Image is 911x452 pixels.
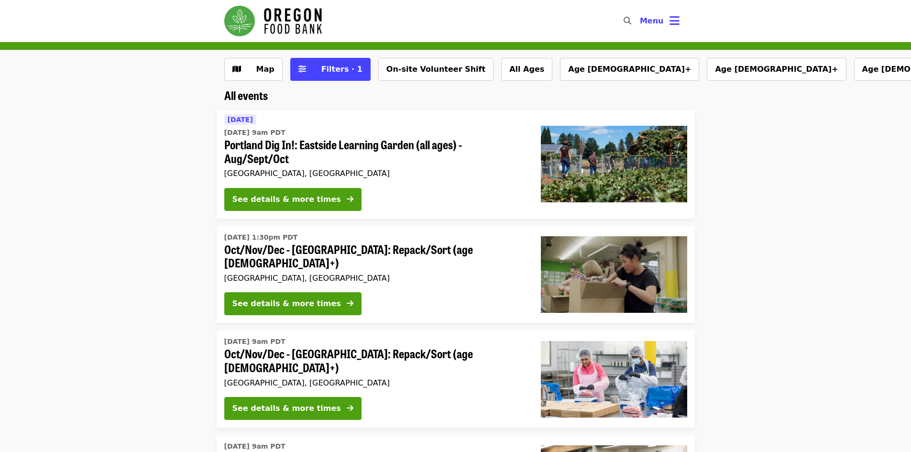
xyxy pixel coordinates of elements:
[224,397,362,420] button: See details & more times
[224,441,285,452] time: [DATE] 9am PDT
[321,65,362,74] span: Filters · 1
[637,10,645,33] input: Search
[224,87,268,103] span: All events
[560,58,699,81] button: Age [DEMOGRAPHIC_DATA]+
[224,169,526,178] div: [GEOGRAPHIC_DATA], [GEOGRAPHIC_DATA]
[224,138,526,165] span: Portland Dig In!: Eastside Learning Garden (all ages) - Aug/Sept/Oct
[290,58,371,81] button: Filters (1 selected)
[640,16,664,25] span: Menu
[501,58,552,81] button: All Ages
[224,378,526,387] div: [GEOGRAPHIC_DATA], [GEOGRAPHIC_DATA]
[217,226,695,323] a: See details for "Oct/Nov/Dec - Portland: Repack/Sort (age 8+)"
[670,14,680,28] i: bars icon
[256,65,274,74] span: Map
[217,110,695,219] a: See details for "Portland Dig In!: Eastside Learning Garden (all ages) - Aug/Sept/Oct"
[228,116,253,123] span: [DATE]
[224,128,285,138] time: [DATE] 9am PDT
[224,6,322,36] img: Oregon Food Bank - Home
[224,243,526,270] span: Oct/Nov/Dec - [GEOGRAPHIC_DATA]: Repack/Sort (age [DEMOGRAPHIC_DATA]+)
[232,65,241,74] i: map icon
[232,403,341,414] div: See details & more times
[232,194,341,205] div: See details & more times
[347,404,353,413] i: arrow-right icon
[347,195,353,204] i: arrow-right icon
[298,65,306,74] i: sliders-h icon
[224,347,526,375] span: Oct/Nov/Dec - [GEOGRAPHIC_DATA]: Repack/Sort (age [DEMOGRAPHIC_DATA]+)
[232,298,341,309] div: See details & more times
[541,236,687,313] img: Oct/Nov/Dec - Portland: Repack/Sort (age 8+) organized by Oregon Food Bank
[541,126,687,202] img: Portland Dig In!: Eastside Learning Garden (all ages) - Aug/Sept/Oct organized by Oregon Food Bank
[217,331,695,428] a: See details for "Oct/Nov/Dec - Beaverton: Repack/Sort (age 10+)"
[224,274,526,283] div: [GEOGRAPHIC_DATA], [GEOGRAPHIC_DATA]
[347,299,353,308] i: arrow-right icon
[378,58,494,81] button: On-site Volunteer Shift
[224,292,362,315] button: See details & more times
[541,341,687,418] img: Oct/Nov/Dec - Beaverton: Repack/Sort (age 10+) organized by Oregon Food Bank
[224,188,362,211] button: See details & more times
[224,232,298,243] time: [DATE] 1:30pm PDT
[624,16,631,25] i: search icon
[224,337,285,347] time: [DATE] 9am PDT
[632,10,687,33] button: Toggle account menu
[707,58,846,81] button: Age [DEMOGRAPHIC_DATA]+
[224,58,283,81] button: Show map view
